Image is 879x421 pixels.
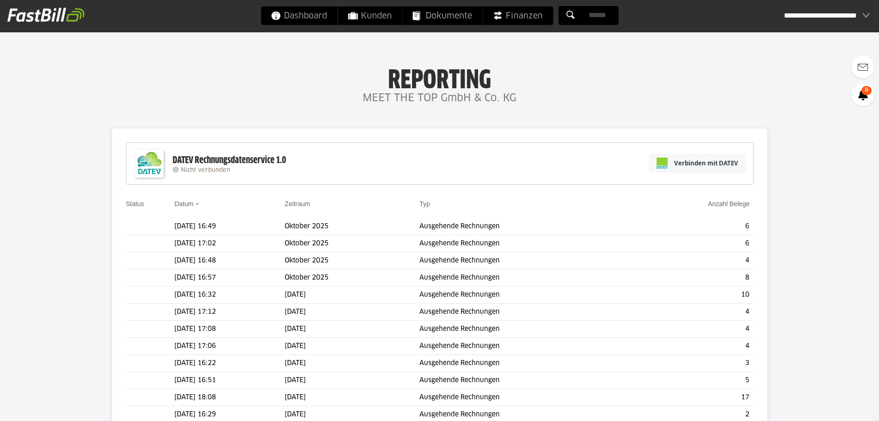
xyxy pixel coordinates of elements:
td: [DATE] 16:22 [174,355,285,372]
td: Oktober 2025 [285,235,419,252]
td: Ausgehende Rechnungen [419,321,633,338]
td: Oktober 2025 [285,218,419,235]
td: [DATE] [285,389,419,406]
span: Kunden [348,6,392,25]
a: Status [126,200,144,207]
td: Ausgehende Rechnungen [419,269,633,287]
td: [DATE] [285,321,419,338]
span: Nicht verbunden [181,167,230,173]
img: sort_desc.gif [195,203,201,205]
td: [DATE] [285,338,419,355]
td: [DATE] [285,304,419,321]
a: Typ [419,200,430,207]
td: [DATE] 17:08 [174,321,285,338]
td: Ausgehende Rechnungen [419,252,633,269]
td: [DATE] 17:06 [174,338,285,355]
a: Dokumente [402,6,482,25]
td: [DATE] 16:32 [174,287,285,304]
a: Anzahl Belege [708,200,749,207]
td: Ausgehende Rechnungen [419,287,633,304]
td: Ausgehende Rechnungen [419,389,633,406]
td: [DATE] 17:12 [174,304,285,321]
td: Ausgehende Rechnungen [419,218,633,235]
td: [DATE] [285,372,419,389]
td: 17 [633,389,753,406]
td: Oktober 2025 [285,269,419,287]
td: [DATE] 17:02 [174,235,285,252]
a: Finanzen [483,6,553,25]
td: Ausgehende Rechnungen [419,355,633,372]
td: 4 [633,338,753,355]
td: Ausgehende Rechnungen [419,372,633,389]
span: Dokumente [413,6,472,25]
a: Zeitraum [285,200,310,207]
td: 5 [633,372,753,389]
td: Oktober 2025 [285,252,419,269]
td: 4 [633,321,753,338]
img: pi-datev-logo-farbig-24.svg [657,158,668,169]
span: Dashboard [271,6,327,25]
td: 3 [633,355,753,372]
td: 4 [633,252,753,269]
span: Verbinden mit DATEV [674,159,738,168]
td: 8 [633,269,753,287]
td: [DATE] [285,287,419,304]
a: Dashboard [261,6,337,25]
img: fastbill_logo_white.png [7,7,84,22]
h1: Reporting [92,65,787,89]
td: [DATE] 16:48 [174,252,285,269]
img: DATEV-Datenservice Logo [131,145,168,182]
td: 6 [633,235,753,252]
td: Ausgehende Rechnungen [419,304,633,321]
a: Kunden [338,6,402,25]
td: Ausgehende Rechnungen [419,235,633,252]
iframe: Öffnet ein Widget, in dem Sie weitere Informationen finden [808,393,870,416]
a: 8 [851,83,874,106]
td: [DATE] [285,355,419,372]
td: [DATE] 16:51 [174,372,285,389]
td: 10 [633,287,753,304]
a: Datum [174,200,193,207]
td: [DATE] 18:08 [174,389,285,406]
div: DATEV Rechnungsdatenservice 1.0 [173,154,286,166]
span: 8 [861,86,872,95]
span: Finanzen [493,6,543,25]
td: 4 [633,304,753,321]
td: [DATE] 16:57 [174,269,285,287]
a: Verbinden mit DATEV [649,153,746,173]
td: 6 [633,218,753,235]
td: [DATE] 16:49 [174,218,285,235]
td: Ausgehende Rechnungen [419,338,633,355]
